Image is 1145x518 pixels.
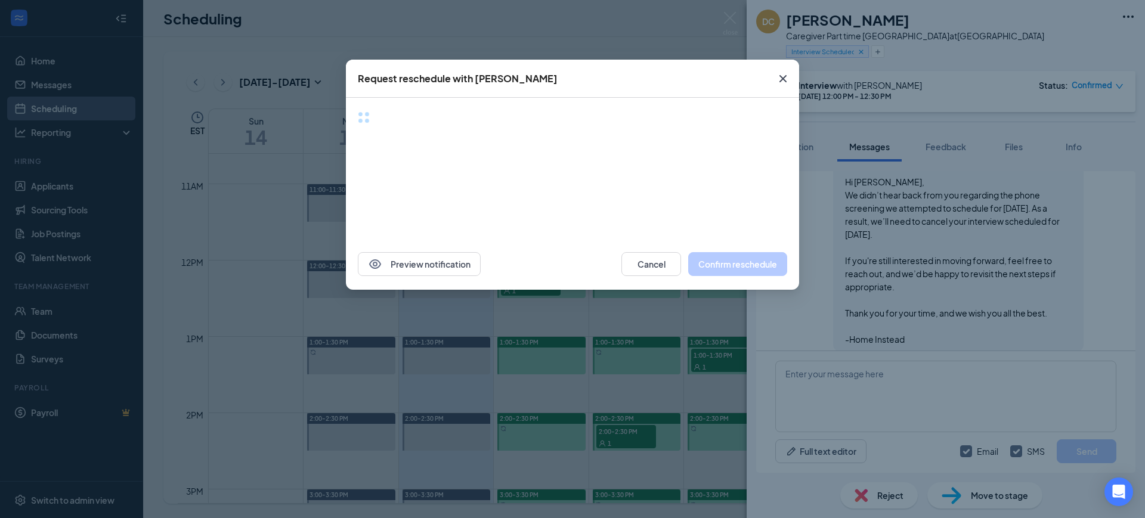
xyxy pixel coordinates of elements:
button: Cancel [621,252,681,276]
div: Request reschedule with [PERSON_NAME] [358,72,558,85]
button: EyePreview notification [358,252,481,276]
button: Close [767,60,799,98]
div: Open Intercom Messenger [1104,477,1133,506]
svg: Cross [776,72,790,86]
svg: Eye [368,257,382,271]
button: Confirm reschedule [688,252,787,276]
